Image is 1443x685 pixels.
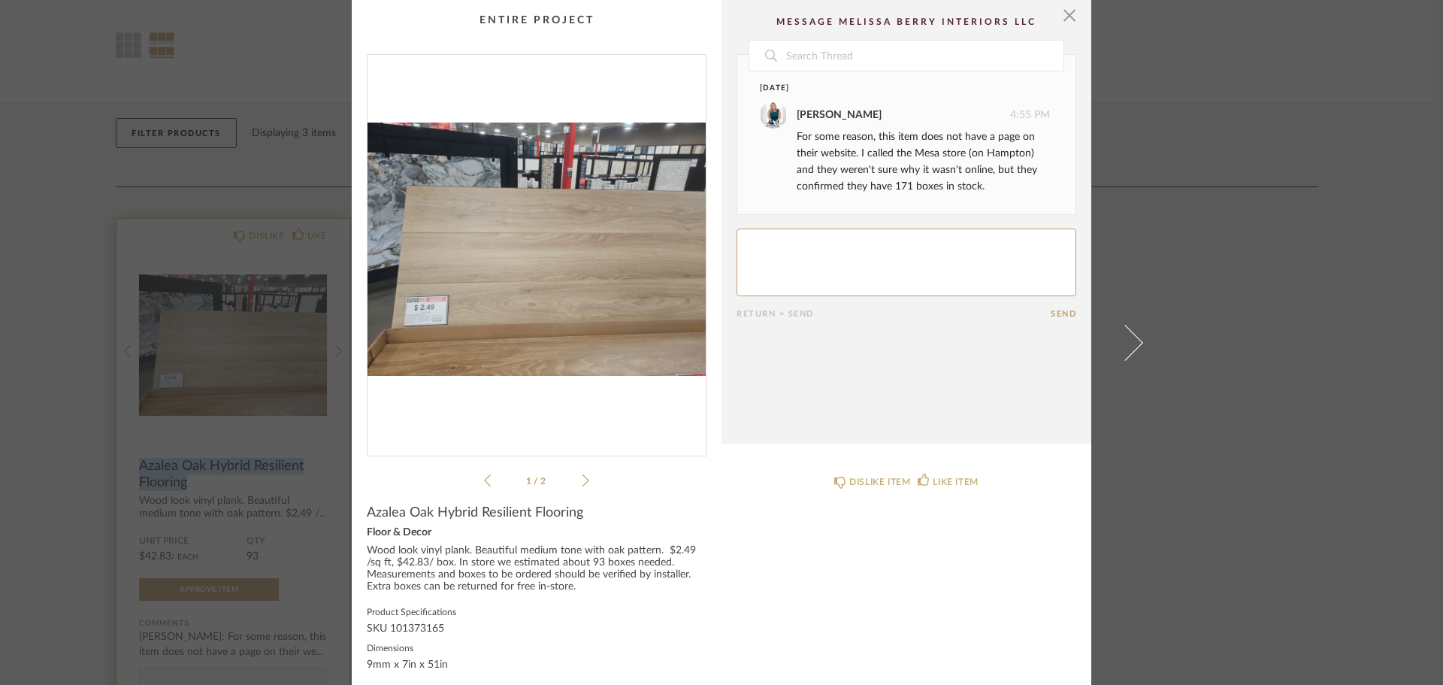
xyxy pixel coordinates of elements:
[367,605,706,617] label: Product Specifications
[526,477,534,486] span: 1
[849,474,910,490] div: DISLIKE ITEM
[797,129,1050,195] div: For some reason, this item does not have a page on their website. I called the Mesa store (on Ham...
[737,309,1051,319] div: Return = Send
[367,641,448,653] label: Dimensions
[760,83,1022,94] div: [DATE]
[760,102,1050,129] div: 4:55 PM
[1051,309,1076,319] button: Send
[797,107,882,123] div: [PERSON_NAME]
[367,527,706,539] div: Floor & Decor
[368,55,706,444] img: e35c1b51-f129-4634-9d5b-e0e593989d9f_1000x1000.jpg
[367,545,706,593] div: Wood look vinyl plank. Beautiful medium tone with oak pattern. $2.49 /sq ft, $42.83/ box. In stor...
[367,505,583,521] span: Azalea Oak Hybrid Resilient Flooring
[367,623,706,635] div: SKU 101373165
[367,659,448,671] div: 9mm x 7in x 51in
[933,474,978,490] div: LIKE ITEM
[785,41,1063,71] input: Search Thread
[540,477,548,486] span: 2
[760,102,787,129] img: Melissa Berry
[368,55,706,444] div: 0
[534,477,540,486] span: /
